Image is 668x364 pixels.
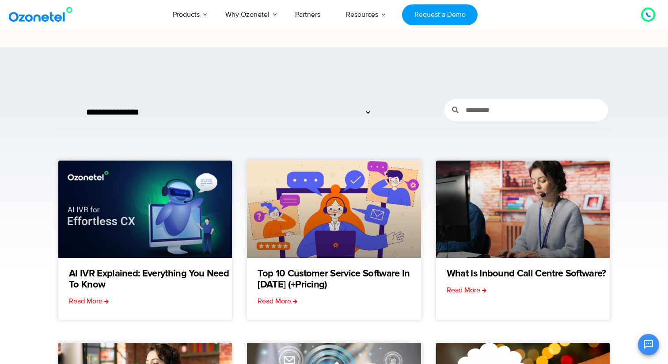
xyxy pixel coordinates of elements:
[258,268,421,291] a: Top 10 Customer Service Software in [DATE] (+Pricing)
[258,296,297,307] a: Read more about Top 10 Customer Service Software in 2025 (+Pricing)
[447,285,486,295] a: Read more about What Is Inbound Call Centre Software?
[69,268,232,291] a: AI IVR Explained: Everything You Need to Know
[69,296,109,307] a: Read more about AI IVR Explained: Everything You Need to Know
[638,334,659,355] button: Open chat
[447,268,606,280] a: What Is Inbound Call Centre Software?
[402,4,478,25] a: Request a Demo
